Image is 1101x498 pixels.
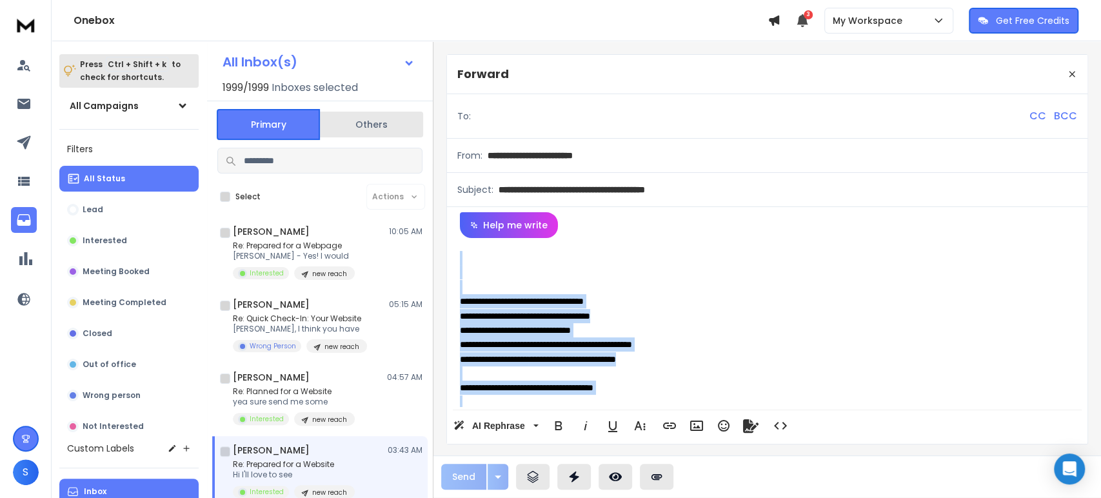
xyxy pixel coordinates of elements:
[833,14,908,27] p: My Workspace
[84,174,125,184] p: All Status
[739,413,763,439] button: Signature
[657,413,682,439] button: Insert Link (Ctrl+K)
[59,93,199,119] button: All Campaigns
[312,488,347,497] p: new reach
[235,192,261,202] label: Select
[83,390,141,401] p: Wrong person
[59,197,199,223] button: Lead
[250,341,296,351] p: Wrong Person
[233,459,355,470] p: Re: Prepared for a Website
[996,14,1069,27] p: Get Free Credits
[969,8,1078,34] button: Get Free Credits
[59,321,199,346] button: Closed
[59,166,199,192] button: All Status
[600,413,625,439] button: Underline (Ctrl+U)
[250,268,284,278] p: Interested
[470,421,528,432] span: AI Rephrase
[324,342,359,352] p: new reach
[233,314,367,324] p: Re: Quick Check-In: Your Website
[13,459,39,485] button: S
[460,212,558,238] button: Help me write
[59,228,199,254] button: Interested
[83,297,166,308] p: Meeting Completed
[233,298,310,311] h1: [PERSON_NAME]
[59,413,199,439] button: Not Interested
[1054,453,1085,484] div: Open Intercom Messenger
[83,266,150,277] p: Meeting Booked
[217,109,320,140] button: Primary
[106,57,168,72] span: Ctrl + Shift + k
[212,49,425,75] button: All Inbox(s)
[84,486,106,497] p: Inbox
[223,80,269,95] span: 1999 / 1999
[13,13,39,37] img: logo
[457,65,509,83] p: Forward
[59,259,199,284] button: Meeting Booked
[389,226,422,237] p: 10:05 AM
[457,183,493,196] p: Subject:
[250,414,284,424] p: Interested
[1054,108,1077,124] p: BCC
[573,413,598,439] button: Italic (Ctrl+I)
[457,149,482,162] p: From:
[457,110,471,123] p: To:
[711,413,736,439] button: Emoticons
[83,204,103,215] p: Lead
[223,55,297,68] h1: All Inbox(s)
[233,386,355,397] p: Re: Planned for a Website
[233,397,355,407] p: yea sure send me some
[233,324,367,334] p: [PERSON_NAME], I think you have
[59,352,199,377] button: Out of office
[83,421,144,432] p: Not Interested
[74,13,768,28] h1: Onebox
[233,444,310,457] h1: [PERSON_NAME]
[628,413,652,439] button: More Text
[59,140,199,158] h3: Filters
[83,235,127,246] p: Interested
[1029,108,1046,124] p: CC
[233,251,355,261] p: [PERSON_NAME] - Yes! I would
[67,442,134,455] h3: Custom Labels
[250,487,284,497] p: Interested
[83,359,136,370] p: Out of office
[768,413,793,439] button: Code View
[233,225,310,238] h1: [PERSON_NAME]
[233,371,310,384] h1: [PERSON_NAME]
[388,445,422,455] p: 03:43 AM
[312,415,347,424] p: new reach
[320,110,423,139] button: Others
[83,328,112,339] p: Closed
[684,413,709,439] button: Insert Image (Ctrl+P)
[451,413,541,439] button: AI Rephrase
[80,58,181,84] p: Press to check for shortcuts.
[59,383,199,408] button: Wrong person
[387,372,422,383] p: 04:57 AM
[233,241,355,251] p: Re: Prepared for a Webpage
[59,290,199,315] button: Meeting Completed
[272,80,358,95] h3: Inboxes selected
[804,10,813,19] span: 3
[233,470,355,480] p: Hi I'll love to see
[312,269,347,279] p: new reach
[389,299,422,310] p: 05:15 AM
[70,99,139,112] h1: All Campaigns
